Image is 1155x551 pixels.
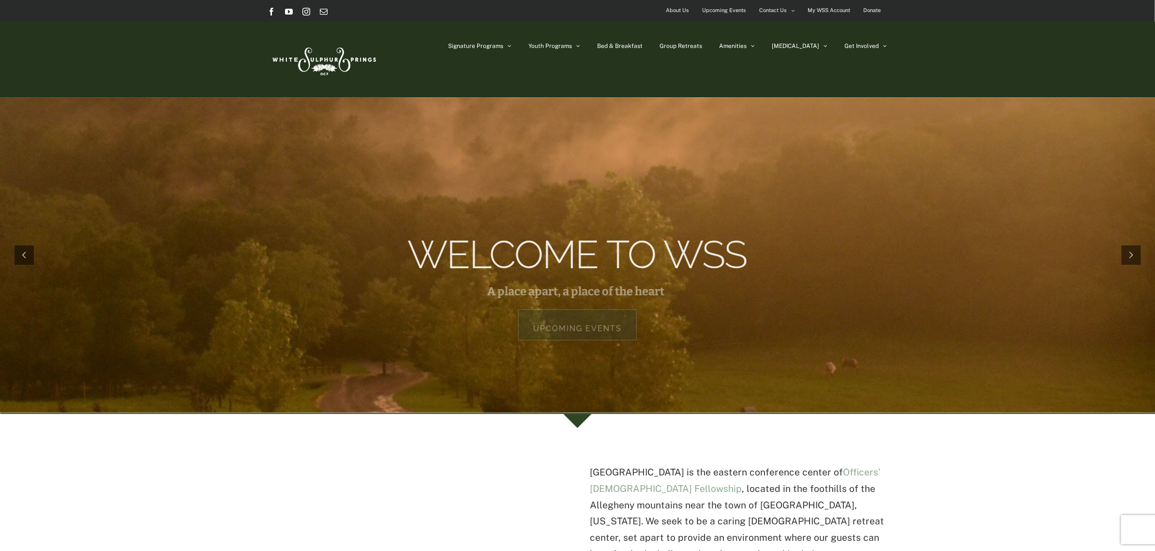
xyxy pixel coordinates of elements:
span: [MEDICAL_DATA] [772,43,820,49]
a: Bed & Breakfast [598,22,643,70]
nav: Main Menu [449,22,887,70]
a: Get Involved [845,22,887,70]
img: White Sulphur Springs Logo [268,37,379,82]
span: Upcoming Events [703,3,747,17]
span: Group Retreats [660,43,703,49]
span: Signature Programs [449,43,504,49]
a: Group Retreats [660,22,703,70]
a: Upcoming Events [518,309,637,340]
rs-layer: Welcome to WSS [407,244,747,266]
a: Officers’ [DEMOGRAPHIC_DATA] Fellowship [590,467,880,494]
span: About Us [666,3,690,17]
a: Youth Programs [529,22,581,70]
span: My WSS Account [808,3,851,17]
a: Signature Programs [449,22,512,70]
span: Get Involved [845,43,879,49]
span: Amenities [720,43,747,49]
span: Bed & Breakfast [598,43,643,49]
span: Contact Us [760,3,787,17]
span: Youth Programs [529,43,572,49]
a: Amenities [720,22,755,70]
a: [MEDICAL_DATA] [772,22,828,70]
rs-layer: A place apart, a place of the heart [487,286,664,297]
span: Donate [864,3,881,17]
